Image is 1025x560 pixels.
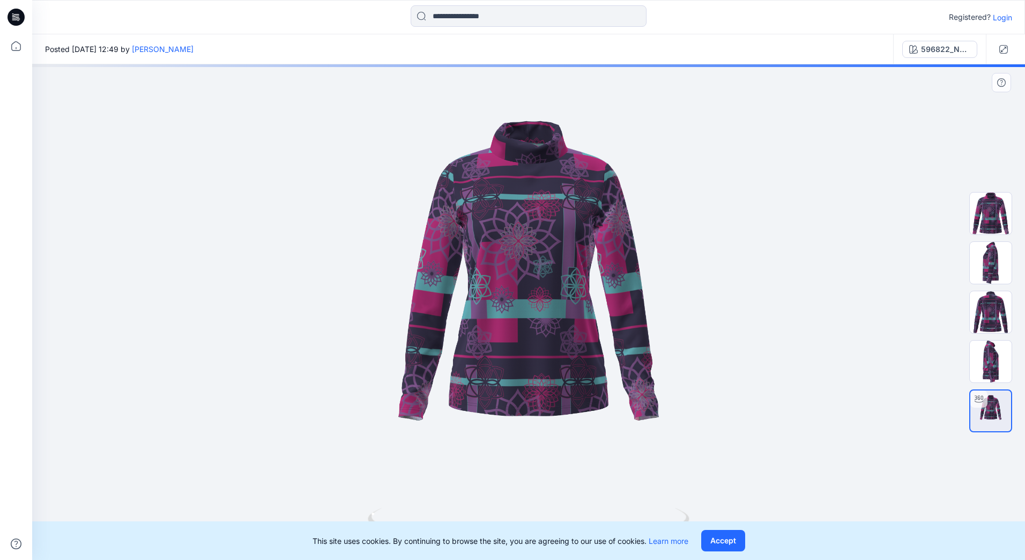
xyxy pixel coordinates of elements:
p: Registered? [949,11,991,24]
img: Front38 [970,193,1012,234]
img: Back 38 [970,291,1012,333]
img: Left 38 [970,242,1012,284]
img: Right 38 [970,341,1012,382]
span: Posted [DATE] 12:49 by [45,43,194,55]
p: Login [993,12,1012,23]
button: 596822_Navy Blue-Lilac-Printed [902,41,977,58]
img: Turntable 38 [970,390,1011,431]
a: [PERSON_NAME] [132,45,194,54]
div: 596822_Navy Blue-Lilac-Printed [921,43,970,55]
p: This site uses cookies. By continuing to browse the site, you are agreeing to our use of cookies. [313,535,688,547]
button: Accept [701,530,745,551]
a: Learn more [649,536,688,546]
